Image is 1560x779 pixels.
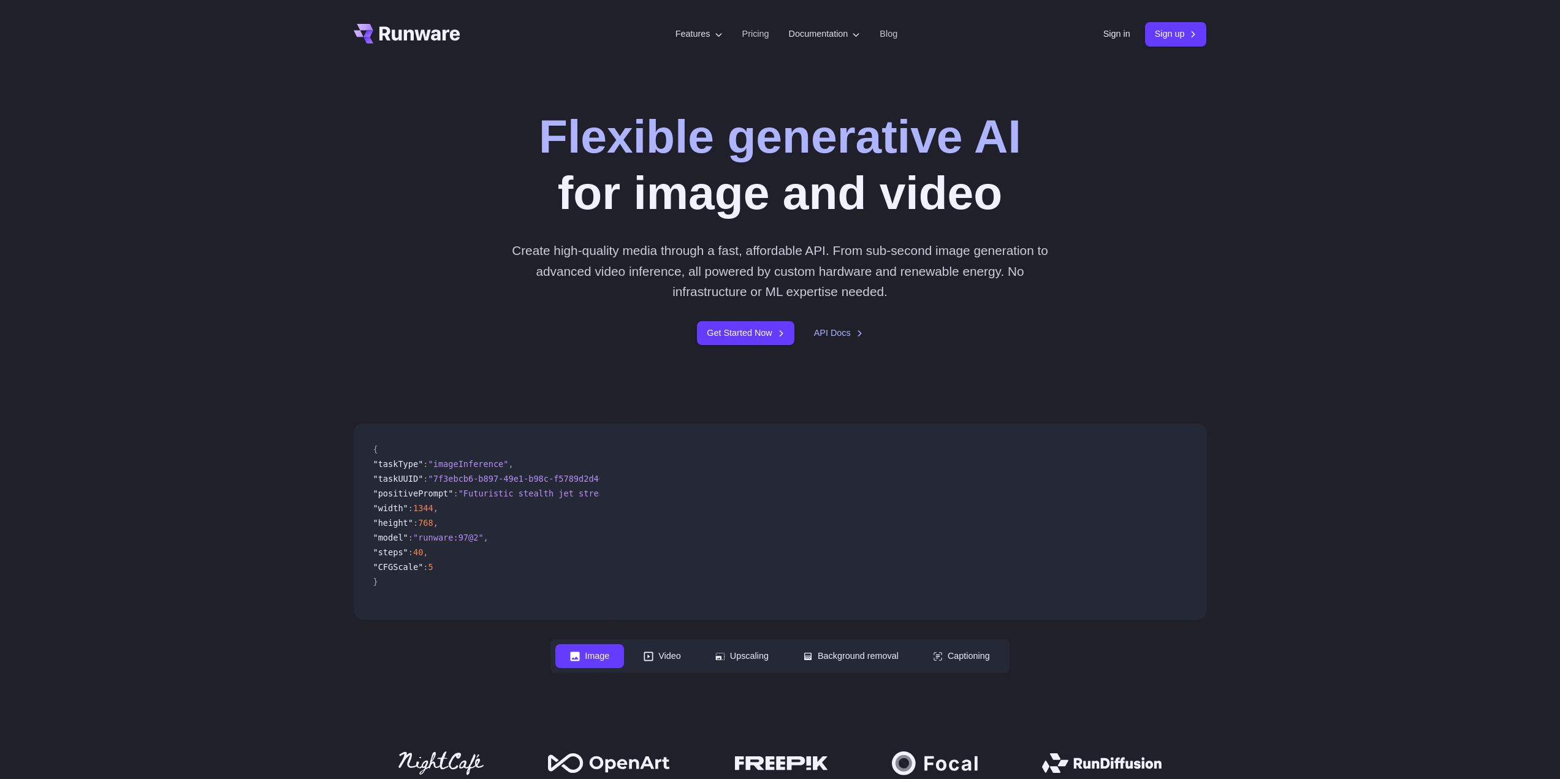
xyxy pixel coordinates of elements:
span: : [423,562,428,572]
label: Documentation [789,27,861,41]
span: "width" [373,503,408,513]
span: 40 [413,547,423,557]
span: , [508,459,513,469]
span: { [373,444,378,454]
span: , [423,547,428,557]
label: Features [675,27,723,41]
span: "CFGScale" [373,562,424,572]
span: 1344 [413,503,433,513]
a: Go to / [354,24,460,44]
span: 5 [428,562,433,572]
span: "Futuristic stealth jet streaking through a neon-lit cityscape with glowing purple exhaust" [458,488,915,498]
button: Upscaling [701,644,783,668]
span: : [423,459,428,469]
strong: Flexible generative AI [539,110,1021,162]
span: "steps" [373,547,408,557]
span: : [408,503,413,513]
button: Captioning [918,644,1005,668]
span: "runware:97@2" [413,533,484,542]
a: Sign in [1103,27,1130,41]
span: "imageInference" [428,459,509,469]
span: , [484,533,489,542]
a: Pricing [742,27,769,41]
span: } [373,577,378,587]
span: : [408,533,413,542]
span: 768 [418,518,433,528]
a: Blog [880,27,897,41]
span: : [453,488,458,498]
span: , [433,518,438,528]
span: "positivePrompt" [373,488,454,498]
span: : [408,547,413,557]
h1: for image and video [539,108,1021,221]
a: Get Started Now [697,321,794,345]
a: API Docs [814,326,863,340]
a: Sign up [1145,22,1207,46]
span: "height" [373,518,413,528]
span: "taskUUID" [373,474,424,484]
span: , [433,503,438,513]
button: Video [629,644,696,668]
span: "7f3ebcb6-b897-49e1-b98c-f5789d2d40d7" [428,474,619,484]
span: : [423,474,428,484]
span: : [413,518,418,528]
p: Create high-quality media through a fast, affordable API. From sub-second image generation to adv... [507,240,1053,302]
span: "model" [373,533,408,542]
button: Image [555,644,624,668]
button: Background removal [788,644,913,668]
span: "taskType" [373,459,424,469]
